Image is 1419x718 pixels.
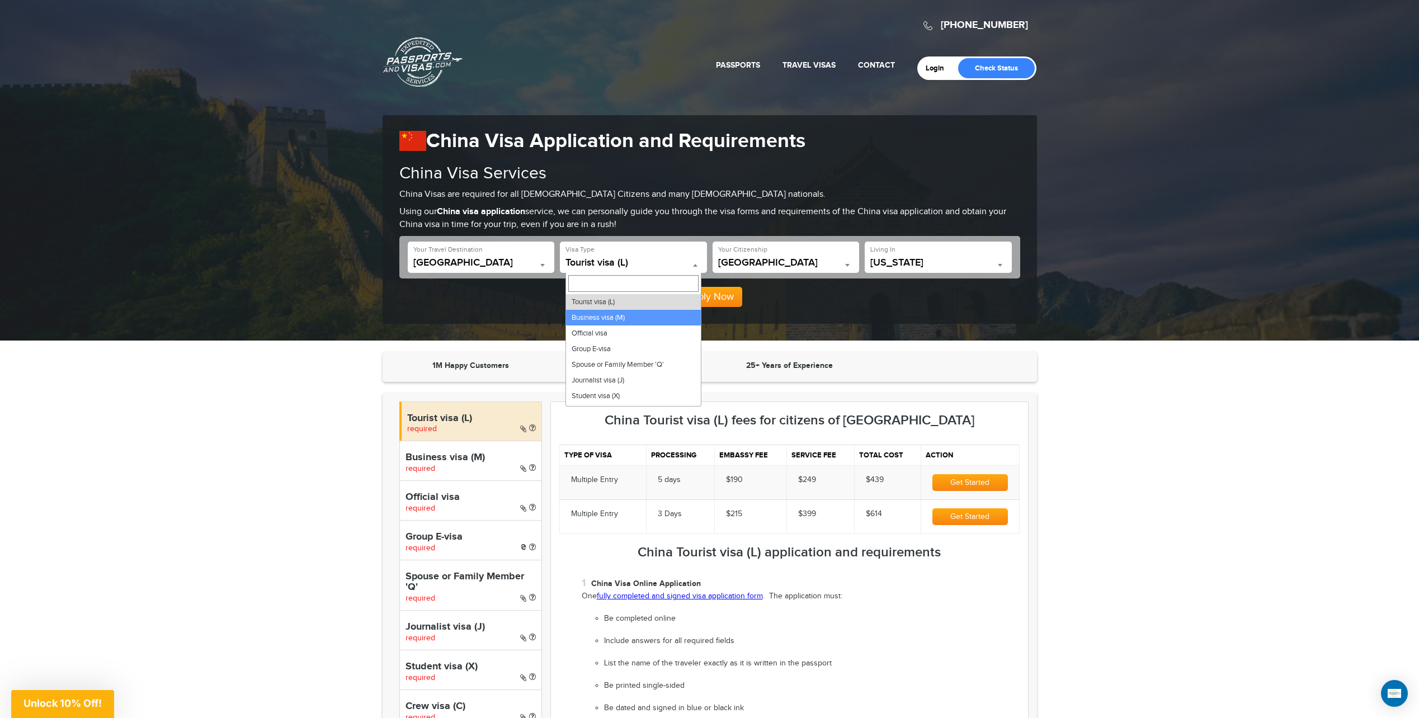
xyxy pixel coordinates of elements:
[932,508,1007,525] button: Get Started
[406,634,435,643] span: required
[383,37,463,87] a: Passports & [DOMAIN_NAME]
[559,413,1020,428] h3: China Tourist visa (L) fees for citizens of [GEOGRAPHIC_DATA]
[565,245,595,254] label: Visa Type
[870,257,1006,268] span: California
[566,388,701,404] li: Student visa (X)
[718,257,854,268] span: United States
[566,357,701,372] li: Spouse or Family Member 'Q'
[566,294,701,310] li: Tourist visa (L)
[566,325,701,341] li: Official visa
[658,475,681,484] span: 5 days
[604,681,1020,692] li: Be printed single-sided
[866,509,882,518] span: $614
[782,60,836,70] a: Travel Visas
[854,445,921,465] th: Total cost
[604,636,1020,647] li: Include answers for all required fields
[604,703,1020,714] li: Be dated and signed in blue or black ink
[646,445,714,465] th: Processing
[941,19,1028,31] a: [PHONE_NUMBER]
[565,257,701,273] span: Tourist visa (L)
[921,445,1019,465] th: Action
[1381,680,1408,707] div: Open Intercom Messenger
[566,341,701,357] li: Group E-visa
[604,613,1020,625] li: Be completed online
[407,413,536,424] h4: Tourist visa (L)
[565,257,701,268] span: Tourist visa (L)
[866,475,884,484] span: $439
[718,257,854,273] span: United States
[406,662,536,673] h4: Student visa (X)
[716,60,760,70] a: Passports
[566,310,701,325] li: Business visa (M)
[787,445,855,465] th: Service fee
[571,475,618,484] span: Multiple Entry
[566,372,701,388] li: Journalist visa (J)
[413,257,549,273] span: China
[591,579,701,588] strong: China Visa Online Application
[11,690,114,718] div: Unlock 10% Off!
[406,464,435,473] span: required
[559,545,1020,560] h3: China Tourist visa (L) application and requirements
[858,60,895,70] a: Contact
[597,592,763,601] a: fully completed and signed visa application form
[407,424,437,433] span: required
[413,245,483,254] label: Your Travel Destination
[399,164,1020,183] h2: China Visa Services
[872,360,1026,374] iframe: Customer reviews powered by Trustpilot
[399,129,1020,153] h1: China Visa Application and Requirements
[726,475,743,484] span: $190
[677,287,742,307] button: Apply Now
[958,58,1035,78] a: Check Status
[437,206,525,217] strong: China visa application
[718,245,767,254] label: Your Citizenship
[406,673,435,682] span: required
[23,697,102,709] span: Unlock 10% Off!
[559,445,646,465] th: Type of visa
[932,474,1007,491] button: Get Started
[406,544,435,552] span: required
[406,504,435,513] span: required
[746,361,833,370] strong: 25+ Years of Experience
[413,257,549,268] span: China
[870,245,895,254] label: Living In
[604,658,1020,669] li: List the name of the traveler exactly as it is written in the passport
[406,594,435,603] span: required
[714,445,786,465] th: Embassy fee
[399,188,1020,201] p: China Visas are required for all [DEMOGRAPHIC_DATA] Citizens and many [DEMOGRAPHIC_DATA] nationals.
[568,275,699,292] input: Search
[932,512,1007,521] a: Get Started
[406,532,536,543] h4: Group E-visa
[406,452,536,464] h4: Business visa (M)
[406,622,536,633] h4: Journalist visa (J)
[399,206,1020,232] p: Using our service, we can personally guide you through the visa forms and requirements of the Chi...
[726,509,742,518] span: $215
[432,361,509,370] strong: 1M Happy Customers
[932,478,1007,487] a: Get Started
[406,571,536,594] h4: Spouse or Family Member 'Q'
[406,701,536,712] h4: Crew visa (C)
[582,591,1020,602] p: One . The application must:
[798,509,816,518] span: $399
[926,64,952,73] a: Login
[571,509,618,518] span: Multiple Entry
[566,404,701,419] li: Crew visa (C)
[658,509,682,518] span: 3 Days
[798,475,816,484] span: $249
[870,257,1006,273] span: California
[406,492,536,503] h4: Official visa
